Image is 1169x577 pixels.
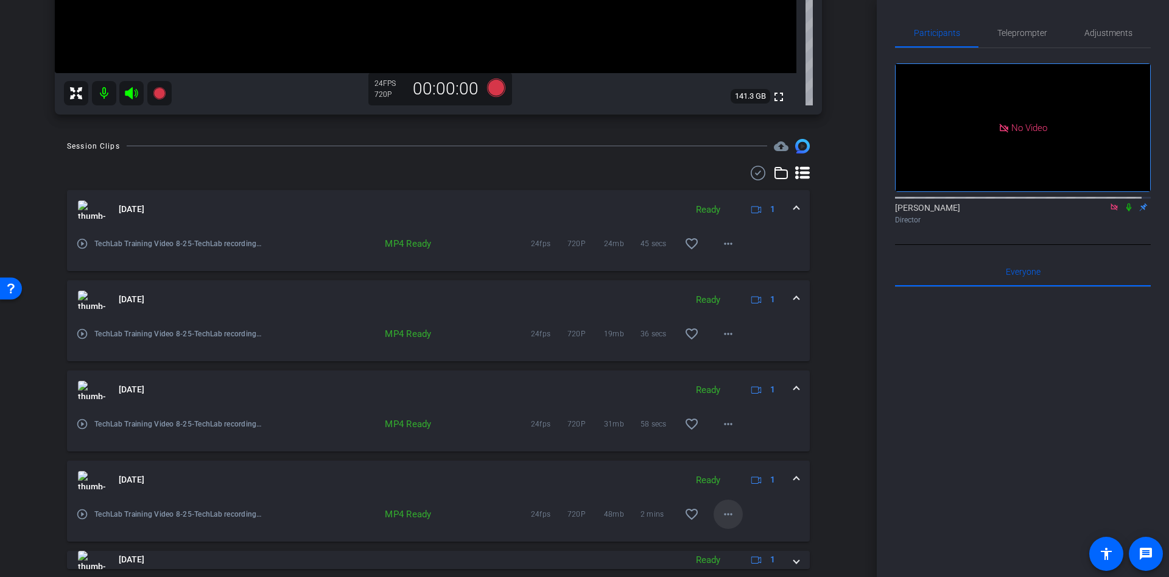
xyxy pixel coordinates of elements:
[94,238,264,250] span: TechLab Training Video 8-25-TechLab recordings-[PERSON_NAME]-s-2025-09-03-15-23-40-681-0
[914,29,960,37] span: Participants
[1099,547,1114,561] mat-icon: accessibility
[78,551,105,569] img: thumb-nail
[684,236,699,251] mat-icon: favorite_border
[770,383,775,396] span: 1
[770,293,775,306] span: 1
[405,79,486,99] div: 00:00:00
[357,328,437,340] div: MP4 Ready
[1139,547,1153,561] mat-icon: message
[78,200,105,219] img: thumb-nail
[721,417,735,431] mat-icon: more_horiz
[641,508,677,520] span: 2 mins
[67,229,810,271] div: thumb-nail[DATE]Ready1
[374,79,405,88] div: 24
[67,409,810,451] div: thumb-nail[DATE]Ready1
[641,238,677,250] span: 45 secs
[771,90,786,104] mat-icon: fullscreen
[119,203,144,216] span: [DATE]
[774,139,788,154] span: Destinations for your clips
[67,500,810,542] div: thumb-nail[DATE]Ready1
[78,381,105,399] img: thumb-nail
[641,418,677,430] span: 58 secs
[731,89,770,104] span: 141.3 GB
[721,507,735,522] mat-icon: more_horiz
[1011,122,1047,133] span: No Video
[67,551,810,569] mat-expansion-panel-header: thumb-nail[DATE]Ready1
[531,328,567,340] span: 24fps
[94,418,264,430] span: TechLab Training Video 8-25-TechLab recordings-[PERSON_NAME]-dfd-2025-09-03-15-14-59-681-0
[67,370,810,409] mat-expansion-panel-header: thumb-nail[DATE]Ready1
[1084,29,1132,37] span: Adjustments
[684,507,699,522] mat-icon: favorite_border
[374,90,405,99] div: 720P
[119,553,144,566] span: [DATE]
[690,383,726,397] div: Ready
[357,508,437,520] div: MP4 Ready
[684,327,699,341] mat-icon: favorite_border
[531,418,567,430] span: 24fps
[94,328,264,340] span: TechLab Training Video 8-25-TechLab recordings-[PERSON_NAME]-2025-09-03-15-16-06-328-0
[774,139,788,154] mat-icon: cloud_upload
[684,417,699,431] mat-icon: favorite_border
[567,418,604,430] span: 720P
[76,328,88,340] mat-icon: play_circle_outline
[895,202,1151,225] div: [PERSON_NAME]
[567,328,604,340] span: 720P
[721,327,735,341] mat-icon: more_horiz
[690,203,726,217] div: Ready
[567,508,604,520] span: 720P
[76,238,88,250] mat-icon: play_circle_outline
[567,238,604,250] span: 720P
[119,293,144,306] span: [DATE]
[383,79,396,88] span: FPS
[997,29,1047,37] span: Teleprompter
[94,508,264,520] span: TechLab Training Video 8-25-TechLab recordings-[PERSON_NAME]-sds-2025-09-03-14-50-54-179-0
[770,473,775,486] span: 1
[604,508,641,520] span: 48mb
[1006,267,1041,276] span: Everyone
[357,238,437,250] div: MP4 Ready
[690,473,726,487] div: Ready
[67,140,120,152] div: Session Clips
[531,238,567,250] span: 24fps
[76,508,88,520] mat-icon: play_circle_outline
[119,383,144,396] span: [DATE]
[78,471,105,489] img: thumb-nail
[531,508,567,520] span: 24fps
[67,319,810,361] div: thumb-nail[DATE]Ready1
[67,280,810,319] mat-expansion-panel-header: thumb-nail[DATE]Ready1
[76,418,88,430] mat-icon: play_circle_outline
[604,418,641,430] span: 31mb
[67,461,810,500] mat-expansion-panel-header: thumb-nail[DATE]Ready1
[604,238,641,250] span: 24mb
[78,291,105,309] img: thumb-nail
[641,328,677,340] span: 36 secs
[770,203,775,216] span: 1
[795,139,810,154] img: Session clips
[67,190,810,229] mat-expansion-panel-header: thumb-nail[DATE]Ready1
[770,553,775,566] span: 1
[721,236,735,251] mat-icon: more_horiz
[604,328,641,340] span: 19mb
[690,293,726,307] div: Ready
[690,553,726,567] div: Ready
[119,473,144,486] span: [DATE]
[357,418,437,430] div: MP4 Ready
[895,214,1151,225] div: Director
